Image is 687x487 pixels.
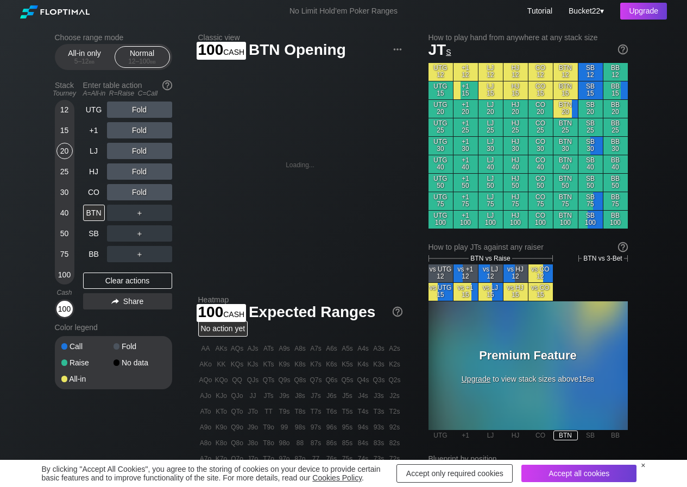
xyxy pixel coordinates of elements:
div: J8s [293,388,308,403]
div: HJ 15 [503,81,528,99]
div: Upgrade [620,3,667,20]
div: QTo [230,404,245,419]
div: BB [603,431,628,440]
div: BTN 40 [553,155,578,173]
div: Fold [114,343,166,350]
div: 94s [356,420,371,435]
div: T9o [261,420,276,435]
div: BTN 100 [553,211,578,229]
div: 95s [340,420,355,435]
div: SB 40 [578,155,603,173]
div: By clicking "Accept All Cookies", you agree to the storing of cookies on your device to provide c... [42,465,388,482]
div: Q5s [340,372,355,388]
div: K9o [214,420,229,435]
div: BTN 50 [553,174,578,192]
div: JTs [261,388,276,403]
div: Q9o [230,420,245,435]
h1: Expected Ranges [198,303,402,321]
div: K8o [214,435,229,451]
div: QTs [261,372,276,388]
div: ▾ [566,5,606,17]
div: 99 [277,420,292,435]
div: Call [61,343,114,350]
h2: How to play hand from anywhere at any stack size [428,33,628,42]
span: bb [587,375,594,383]
img: help.32db89a4.svg [161,79,173,91]
div: BB 100 [603,211,628,229]
div: BTN 30 [553,137,578,155]
div: QQ [230,372,245,388]
div: 83s [371,435,387,451]
div: KJs [245,357,261,372]
div: LJ 40 [478,155,503,173]
div: CO 40 [528,155,553,173]
div: Q7s [308,372,324,388]
div: ＋ [107,246,172,262]
div: Fold [107,184,172,200]
div: ＋ [107,225,172,242]
span: Upgrade [462,375,491,383]
div: SB [83,225,105,242]
div: K7s [308,357,324,372]
div: Cash [51,289,79,296]
div: 85s [340,435,355,451]
a: Tutorial [527,7,552,15]
span: bb [150,58,156,65]
img: share.864f2f62.svg [111,299,119,305]
div: +1 100 [453,211,478,229]
div: LJ 25 [478,118,503,136]
div: 82s [387,435,402,451]
div: LJ 50 [478,174,503,192]
div: Loading... [286,161,314,169]
div: BTN 25 [553,118,578,136]
span: bb [89,58,95,65]
div: Tourney [51,90,79,97]
img: Floptimal logo [20,5,90,18]
div: +1 15 [453,81,478,99]
img: ellipsis.fd386fe8.svg [392,43,404,55]
div: QJs [245,372,261,388]
div: BB 50 [603,174,628,192]
div: 87o [293,451,308,466]
div: No action yet [198,321,248,337]
div: UTG 50 [428,174,453,192]
div: Q4s [356,372,371,388]
div: KJo [214,388,229,403]
div: Q7o [230,451,245,466]
div: A4s [356,341,371,356]
div: All-in only [60,47,110,67]
div: 97o [277,451,292,466]
div: Clear actions [83,273,172,289]
span: cash [223,45,244,57]
div: SB 25 [578,118,603,136]
div: A8s [293,341,308,356]
div: JJ [245,388,261,403]
div: K5s [340,357,355,372]
div: How to play JTs against any raiser [428,243,628,251]
h2: Classic view [198,33,402,42]
div: K6s [324,357,339,372]
div: +1 30 [453,137,478,155]
div: T4s [356,404,371,419]
div: CO [83,184,105,200]
div: HJ 20 [503,100,528,118]
div: CO 100 [528,211,553,229]
div: CO 50 [528,174,553,192]
div: 98o [277,435,292,451]
div: SB 30 [578,137,603,155]
div: LJ 100 [478,211,503,229]
div: CO 20 [528,100,553,118]
div: Fold [107,122,172,138]
span: 100 [197,42,247,60]
div: 77 [308,451,324,466]
div: BB 15 [603,81,628,99]
div: BTN 20 [553,100,578,118]
div: 30 [56,184,73,200]
div: 100 [56,301,73,317]
div: CO 15 [528,81,553,99]
div: A7s [308,341,324,356]
div: BB 20 [603,100,628,118]
div: A9s [277,341,292,356]
div: 15 [56,122,73,138]
img: help.32db89a4.svg [392,306,404,318]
